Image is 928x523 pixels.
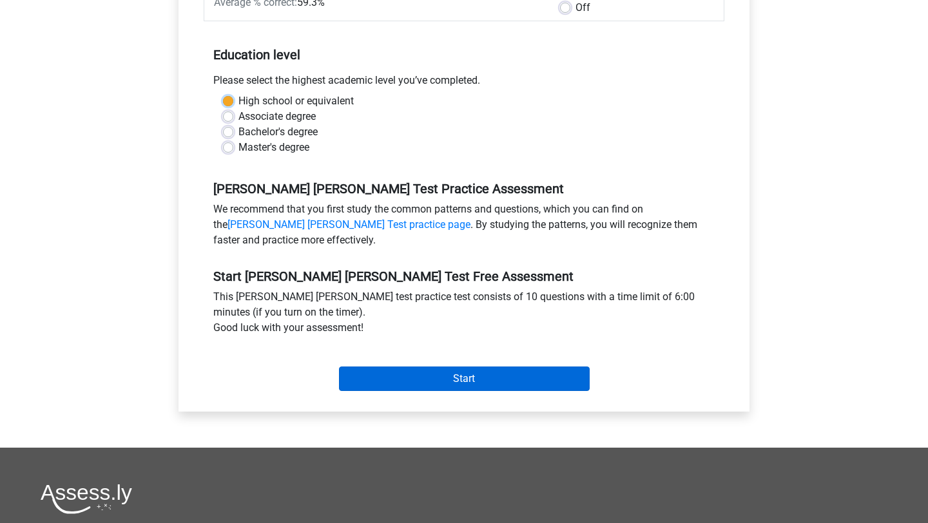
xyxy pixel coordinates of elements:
[213,42,715,68] h5: Education level
[204,289,724,341] div: This [PERSON_NAME] [PERSON_NAME] test practice test consists of 10 questions with a time limit of...
[238,93,354,109] label: High school or equivalent
[238,124,318,140] label: Bachelor's degree
[204,73,724,93] div: Please select the highest academic level you’ve completed.
[339,366,590,391] input: Start
[204,202,724,253] div: We recommend that you first study the common patterns and questions, which you can find on the . ...
[213,181,715,196] h5: [PERSON_NAME] [PERSON_NAME] Test Practice Assessment
[213,269,715,284] h5: Start [PERSON_NAME] [PERSON_NAME] Test Free Assessment
[238,140,309,155] label: Master's degree
[41,484,132,514] img: Assessly logo
[238,109,316,124] label: Associate degree
[227,218,470,231] a: [PERSON_NAME] [PERSON_NAME] Test practice page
